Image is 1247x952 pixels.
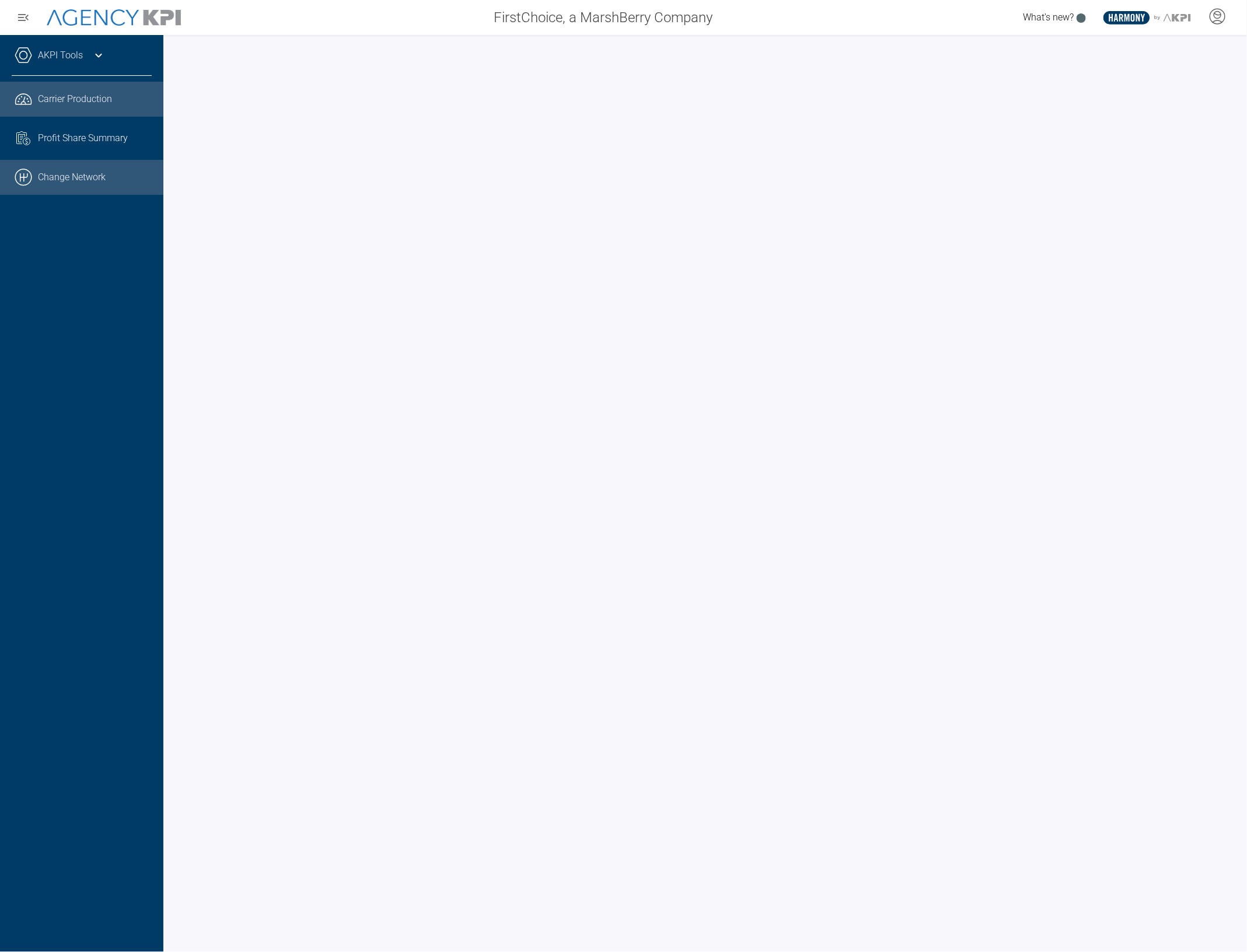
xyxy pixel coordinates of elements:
[38,92,112,106] span: Carrier Production
[38,131,128,145] span: Profit Share Summary
[494,7,712,28] span: FirstChoice, a MarshBerry Company
[38,48,83,62] a: AKPI Tools
[1023,12,1074,23] span: What's new?
[47,9,181,26] img: AgencyKPI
